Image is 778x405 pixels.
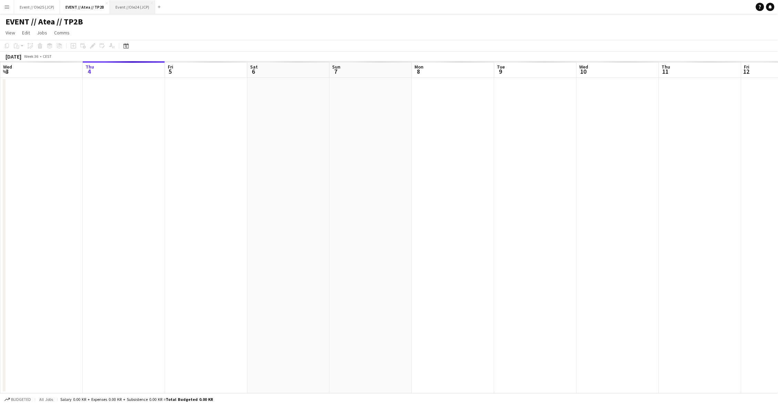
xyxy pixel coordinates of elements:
span: 7 [331,67,341,75]
span: Mon [415,64,424,70]
span: Thu [85,64,94,70]
span: 9 [496,67,505,75]
div: CEST [43,54,52,59]
span: Edit [22,30,30,36]
span: Wed [3,64,12,70]
a: Edit [19,28,33,37]
span: 10 [579,67,588,75]
span: Tue [497,64,505,70]
span: 5 [167,67,173,75]
span: Fri [168,64,173,70]
span: 6 [249,67,258,75]
button: EVENT // Atea // TP2B [60,0,110,14]
span: Week 36 [23,54,40,59]
button: Event //Ole24 (JCP) [110,0,155,14]
span: Comms [54,30,70,36]
button: Event // Ole25 (JCP) [14,0,60,14]
span: Fri [744,64,750,70]
span: Jobs [37,30,47,36]
h1: EVENT // Atea // TP2B [6,17,83,27]
span: Sat [250,64,258,70]
span: 11 [661,67,670,75]
span: Total Budgeted 0.00 KR [166,397,213,402]
button: Budgeted [3,396,32,403]
span: All jobs [38,397,54,402]
a: View [3,28,18,37]
span: 3 [2,67,12,75]
span: 4 [84,67,94,75]
div: [DATE] [6,53,21,60]
span: 12 [743,67,750,75]
div: Salary 0.00 KR + Expenses 0.00 KR + Subsistence 0.00 KR = [60,397,213,402]
span: View [6,30,15,36]
span: Thu [662,64,670,70]
a: Jobs [34,28,50,37]
span: Budgeted [11,397,31,402]
span: 8 [414,67,424,75]
a: Comms [51,28,72,37]
span: Sun [332,64,341,70]
span: Wed [580,64,588,70]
